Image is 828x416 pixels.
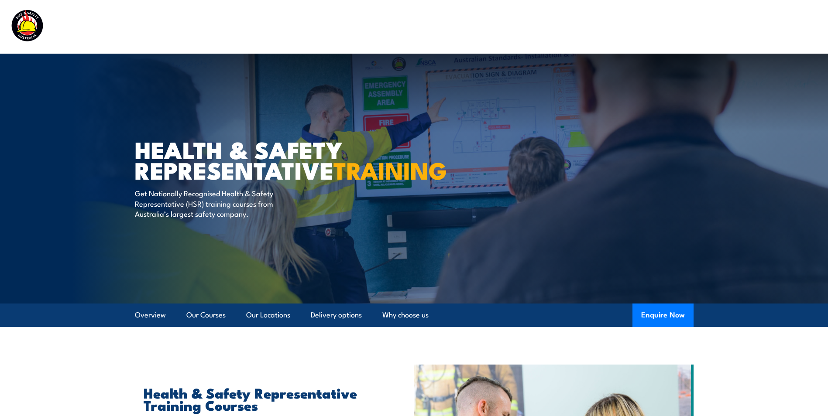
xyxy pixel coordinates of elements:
a: Emergency Response Services [478,15,582,38]
button: Enquire Now [632,303,694,327]
h1: Health & Safety Representative [135,139,350,180]
strong: TRAINING [333,151,447,188]
a: News [653,15,672,38]
a: Why choose us [382,303,429,327]
a: Contact [759,15,787,38]
a: Course Calendar [401,15,459,38]
p: Get Nationally Recognised Health & Safety Representative (HSR) training courses from Australia’s ... [135,188,294,218]
a: Delivery options [311,303,362,327]
a: Our Locations [246,303,290,327]
a: About Us [601,15,633,38]
a: Overview [135,303,166,327]
h2: Health & Safety Representative Training Courses [144,386,374,411]
a: Our Courses [186,303,226,327]
a: Learner Portal [691,15,740,38]
a: Courses [354,15,381,38]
